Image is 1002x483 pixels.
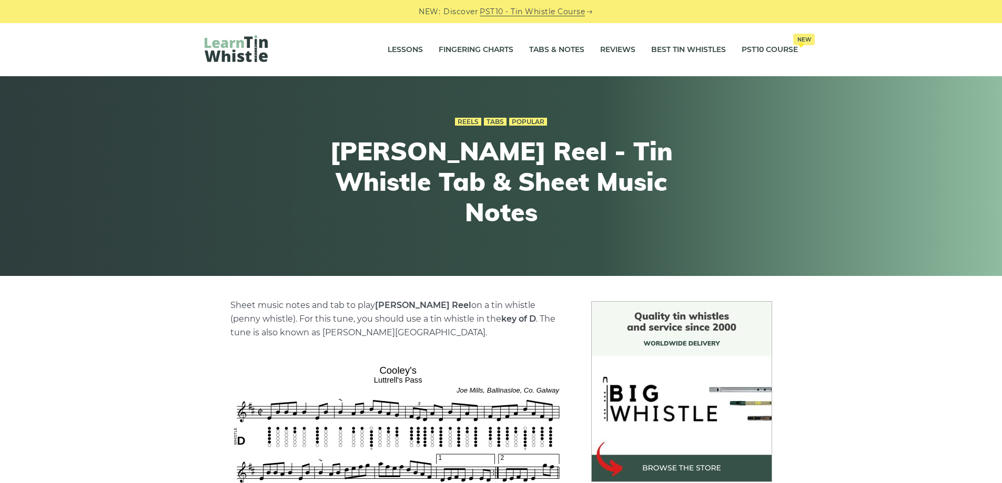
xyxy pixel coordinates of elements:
[308,136,695,227] h1: [PERSON_NAME] Reel - Tin Whistle Tab & Sheet Music Notes
[793,34,815,45] span: New
[501,314,536,324] strong: key of D
[742,37,798,63] a: PST10 CourseNew
[591,301,772,482] img: BigWhistle Tin Whistle Store
[375,300,471,310] strong: [PERSON_NAME] Reel
[230,299,566,340] p: Sheet music notes and tab to play on a tin whistle (penny whistle). For this tune, you should use...
[484,118,507,126] a: Tabs
[600,37,635,63] a: Reviews
[388,37,423,63] a: Lessons
[651,37,726,63] a: Best Tin Whistles
[509,118,547,126] a: Popular
[455,118,481,126] a: Reels
[205,35,268,62] img: LearnTinWhistle.com
[529,37,584,63] a: Tabs & Notes
[439,37,513,63] a: Fingering Charts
